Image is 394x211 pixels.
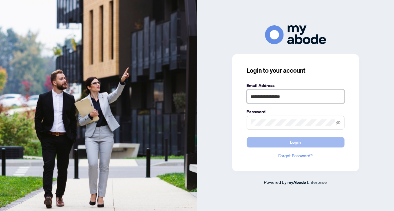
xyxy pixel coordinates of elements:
[336,121,341,125] span: eye-invisible
[247,66,345,75] h3: Login to your account
[247,82,345,89] label: Email Address
[288,179,306,186] a: myAbode
[290,137,301,147] span: Login
[247,137,345,147] button: Login
[265,25,326,44] img: ma-logo
[247,108,345,115] label: Password
[307,179,327,185] span: Enterprise
[247,152,345,159] a: Forgot Password?
[264,179,287,185] span: Powered by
